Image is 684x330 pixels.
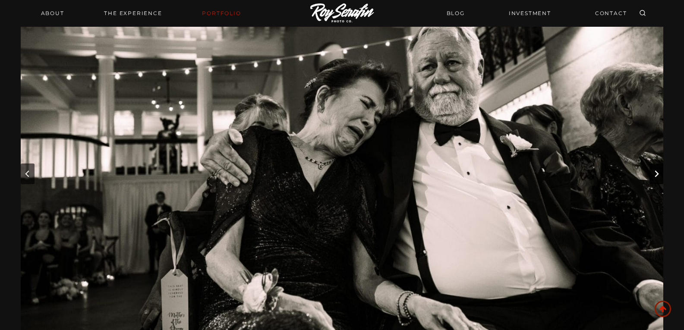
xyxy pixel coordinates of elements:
[441,6,470,21] a: BLOG
[590,6,632,21] a: CONTACT
[197,7,246,19] a: Portfolio
[504,6,556,21] a: INVESTMENT
[21,163,35,184] button: Previous slide
[649,163,663,184] button: Next slide
[36,7,246,19] nav: Primary Navigation
[99,7,167,19] a: THE EXPERIENCE
[36,7,69,19] a: About
[637,7,649,19] button: View Search Form
[441,6,632,21] nav: Secondary Navigation
[655,301,671,317] a: Scroll to top
[310,3,374,24] img: Logo of Roy Serafin Photo Co., featuring stylized text in white on a light background, representi...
